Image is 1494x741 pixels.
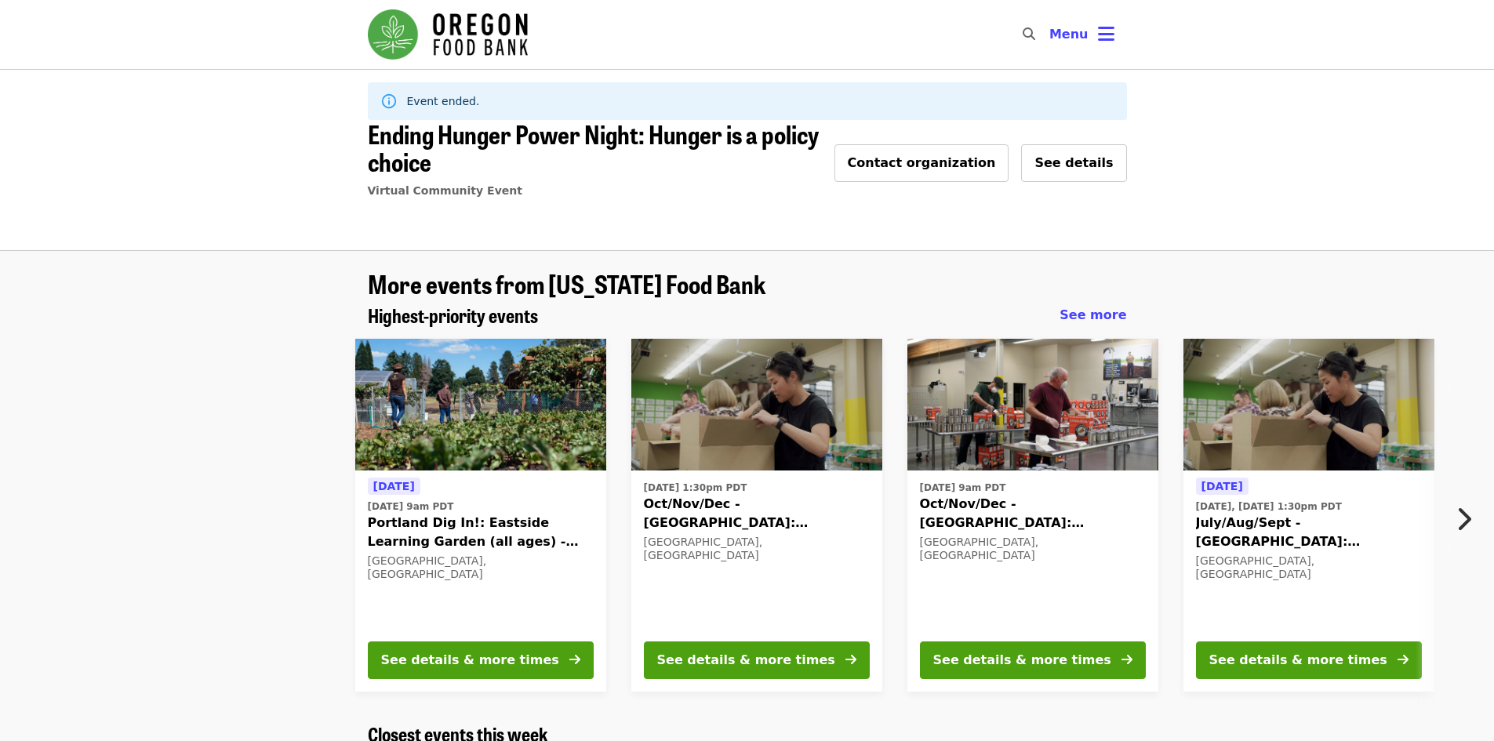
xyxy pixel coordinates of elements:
i: arrow-right icon [845,652,856,667]
span: July/Aug/Sept - [GEOGRAPHIC_DATA]: Repack/Sort (age [DEMOGRAPHIC_DATA]+) [1196,514,1422,551]
button: See details & more times [920,641,1146,679]
i: arrow-right icon [569,652,580,667]
i: chevron-right icon [1456,504,1471,534]
span: More events from [US_STATE] Food Bank [368,265,765,302]
i: arrow-right icon [1398,652,1409,667]
div: See details & more times [657,651,835,670]
img: Oct/Nov/Dec - Portland: Repack/Sort (age 16+) organized by Oregon Food Bank [907,339,1158,470]
i: search icon [1023,27,1035,42]
time: [DATE] 9am PDT [920,481,1006,495]
time: [DATE] 1:30pm PDT [644,481,747,495]
a: Highest-priority events [368,304,538,327]
a: See details for "Oct/Nov/Dec - Portland: Repack/Sort (age 8+)" [631,339,882,692]
div: [GEOGRAPHIC_DATA], [GEOGRAPHIC_DATA] [920,536,1146,562]
span: [DATE] [373,480,415,492]
span: Ending Hunger Power Night: Hunger is a policy choice [368,115,819,180]
button: See details [1021,144,1126,182]
i: arrow-right icon [1121,652,1132,667]
a: See details for "July/Aug/Sept - Portland: Repack/Sort (age 8+)" [1183,339,1434,692]
div: [GEOGRAPHIC_DATA], [GEOGRAPHIC_DATA] [1196,554,1422,581]
button: See details & more times [1196,641,1422,679]
img: Oct/Nov/Dec - Portland: Repack/Sort (age 8+) organized by Oregon Food Bank [631,339,882,470]
div: See details & more times [381,651,559,670]
div: [GEOGRAPHIC_DATA], [GEOGRAPHIC_DATA] [644,536,870,562]
div: See details & more times [933,651,1111,670]
span: Oct/Nov/Dec - [GEOGRAPHIC_DATA]: Repack/Sort (age [DEMOGRAPHIC_DATA]+) [644,495,870,532]
span: Event ended. [407,95,480,107]
span: Portland Dig In!: Eastside Learning Garden (all ages) - Aug/Sept/Oct [368,514,594,551]
img: Oregon Food Bank - Home [368,9,528,60]
button: See details & more times [368,641,594,679]
img: July/Aug/Sept - Portland: Repack/Sort (age 8+) organized by Oregon Food Bank [1183,339,1434,470]
button: See details & more times [644,641,870,679]
a: See details for "Oct/Nov/Dec - Portland: Repack/Sort (age 16+)" [907,339,1158,692]
span: Highest-priority events [368,301,538,329]
a: See details for "Portland Dig In!: Eastside Learning Garden (all ages) - Aug/Sept/Oct" [355,339,606,692]
input: Search [1045,16,1057,53]
img: Portland Dig In!: Eastside Learning Garden (all ages) - Aug/Sept/Oct organized by Oregon Food Bank [355,339,606,470]
a: See more [1060,306,1126,325]
i: bars icon [1098,23,1114,45]
button: Contact organization [834,144,1009,182]
span: Oct/Nov/Dec - [GEOGRAPHIC_DATA]: Repack/Sort (age [DEMOGRAPHIC_DATA]+) [920,495,1146,532]
time: [DATE], [DATE] 1:30pm PDT [1196,499,1342,514]
span: Contact organization [848,155,996,170]
a: Virtual Community Event [368,184,522,197]
span: [DATE] [1201,480,1243,492]
button: Toggle account menu [1037,16,1127,53]
span: Menu [1049,27,1089,42]
span: See details [1034,155,1113,170]
button: Next item [1442,497,1494,541]
div: Highest-priority events [355,304,1140,327]
span: See more [1060,307,1126,322]
time: [DATE] 9am PDT [368,499,454,514]
div: [GEOGRAPHIC_DATA], [GEOGRAPHIC_DATA] [368,554,594,581]
div: See details & more times [1209,651,1387,670]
